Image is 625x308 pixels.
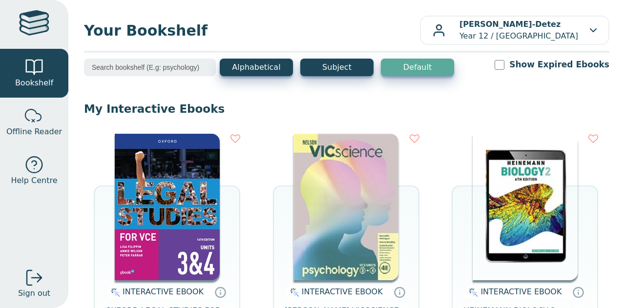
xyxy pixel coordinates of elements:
img: a8712cec-841e-433a-be6b-9ea506f8c8d1.jfif [293,134,398,280]
img: interactive.svg [466,287,478,298]
img: interactive.svg [287,287,299,298]
span: INTERACTIVE EBOOK [480,287,562,296]
button: Subject [300,59,374,76]
input: Search bookshelf (E.g: psychology) [84,59,216,76]
a: Interactive eBooks are accessed online via the publisher’s portal. They contain interactive resou... [572,286,584,298]
button: Alphabetical [220,59,293,76]
p: My Interactive Ebooks [84,102,609,116]
span: Help Centre [11,175,57,186]
span: Your Bookshelf [84,20,420,41]
b: [PERSON_NAME]-Detez [459,20,561,29]
img: b622db9c-f888-ea11-a992-0272d098c78b.png [473,134,578,280]
span: Bookshelf [15,77,53,89]
span: INTERACTIVE EBOOK [302,287,383,296]
img: interactive.svg [108,287,120,298]
span: Offline Reader [6,126,62,138]
a: Interactive eBooks are accessed online via the publisher’s portal. They contain interactive resou... [394,286,405,298]
span: INTERACTIVE EBOOK [123,287,204,296]
p: Year 12 / [GEOGRAPHIC_DATA] [459,19,578,42]
a: Interactive eBooks are accessed online via the publisher’s portal. They contain interactive resou... [214,286,226,298]
button: [PERSON_NAME]-DetezYear 12 / [GEOGRAPHIC_DATA] [420,16,609,45]
span: Sign out [18,287,50,299]
img: be5b08ab-eb35-4519-9ec8-cbf0bb09014d.jpg [115,134,220,280]
button: Default [381,59,454,76]
label: Show Expired Ebooks [509,59,609,71]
